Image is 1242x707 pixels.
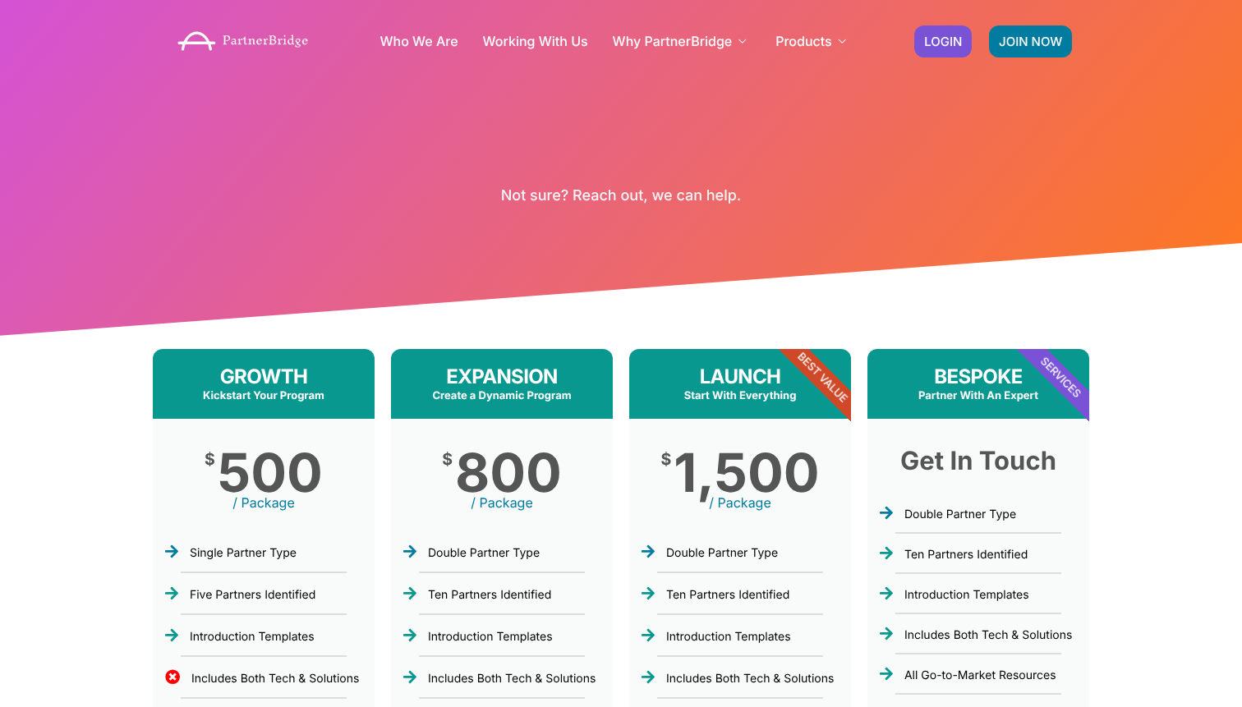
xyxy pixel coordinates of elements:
span: All Go-to-Market Resources [904,668,1056,682]
span: 800 [455,452,562,494]
span: Double Partner Type [666,546,778,560]
h3: GROWTH [153,365,375,389]
a: Why PartnerBridge [613,34,752,48]
span: Ten Partners Identified [666,588,789,602]
a: Who We Are [379,34,458,48]
a: Working With Us [483,34,588,48]
span: JOIN NOW [999,35,1062,48]
span: Double Partner Type [904,507,1016,521]
h3: BESPOKE [867,365,1089,389]
span: Includes Both Tech & Solutions [191,672,359,686]
span: Create a Dynamic Program [432,389,571,402]
span: Introduction Templates [904,588,1029,602]
a: LOGIN [914,25,972,57]
span: Start With Everything [684,389,797,402]
span: Introduction Templates [428,630,553,644]
span: / Package [391,494,613,511]
span: / Package [629,494,851,511]
span: / Package [153,494,375,511]
span: Not sure? Reach out, we can help. [501,187,742,204]
span: 500 [218,452,323,494]
span: Introduction Templates [666,630,791,644]
span: Single Partner Type [190,546,297,560]
span: $ [660,452,671,468]
span: Five Partners Identified [190,588,315,602]
span: $ [205,452,215,468]
span: Includes Both Tech & Solutions [904,628,1072,642]
span: Introduction Templates [190,630,315,644]
span: Double Partner Type [428,546,540,560]
span: LOGIN [924,35,962,48]
a: Products [775,34,850,48]
span: Get In Touch [900,452,1056,472]
span: Includes Both Tech & Solutions [428,672,596,686]
span: Ten Partners Identified [904,548,1028,562]
div: Services [966,282,1156,472]
span: Partner With An Expert [918,389,1038,402]
h3: EXPANSION [391,365,613,389]
a: JOIN NOW [989,25,1072,57]
h3: LAUNCH [629,365,851,389]
span: 1,500 [674,452,819,494]
span: $ [442,452,453,468]
span: Includes Both Tech & Solutions [666,672,834,686]
span: Ten Partners Identified [428,588,551,602]
span: Kickstart Your Program [203,389,324,402]
div: Best Value [728,282,918,472]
